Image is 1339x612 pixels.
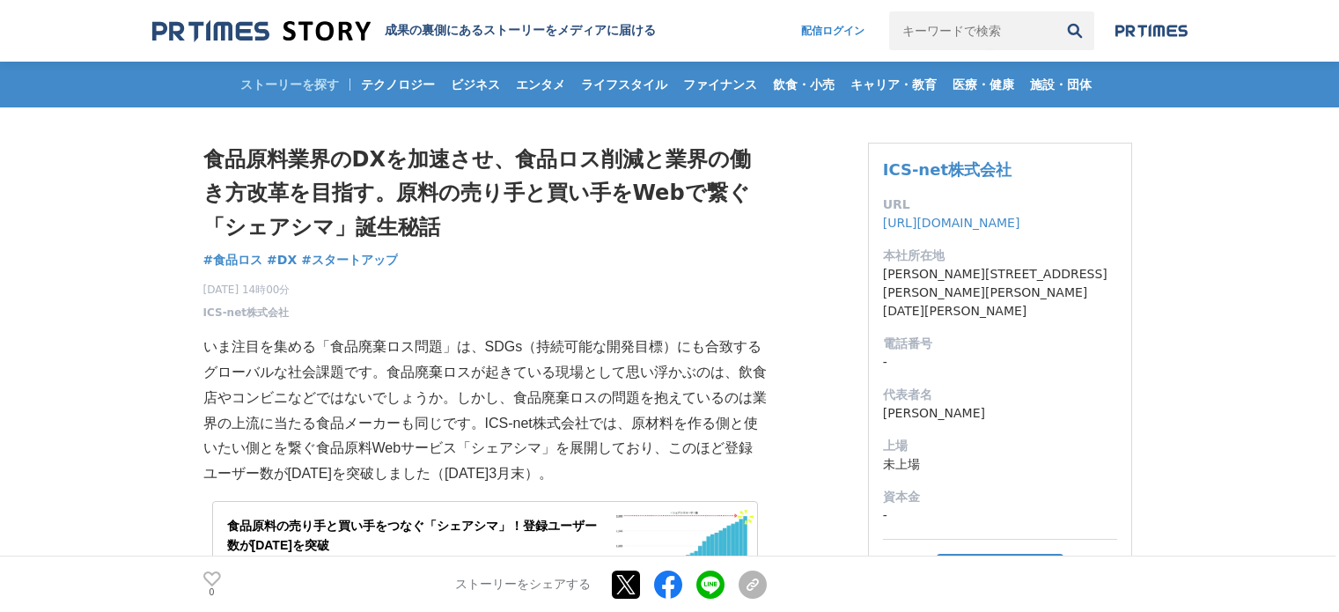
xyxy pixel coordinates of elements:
span: キャリア・教育 [843,77,944,92]
a: 食品原料の売り手と買い手をつなぐ「シェアシマ」！登録ユーザー数が[DATE]を突破PR TIMES [212,501,758,597]
a: ICS-net株式会社 [883,160,1012,179]
dt: 代表者名 [883,386,1117,404]
img: 成果の裏側にあるストーリーをメディアに届ける [152,19,371,43]
a: キャリア・教育 [843,62,944,107]
dd: [PERSON_NAME] [883,404,1117,423]
span: 飲食・小売 [766,77,842,92]
span: [DATE] 14時00分 [203,282,291,298]
h2: 成果の裏側にあるストーリーをメディアに届ける [385,23,656,39]
a: [URL][DOMAIN_NAME] [883,216,1020,230]
p: ストーリーをシェアする [455,577,591,593]
a: ビジネス [444,62,507,107]
div: 食品原料の売り手と買い手をつなぐ「シェアシマ」！登録ユーザー数が[DATE]を突破 [227,516,602,556]
span: ライフスタイル [574,77,674,92]
span: #食品ロス [203,252,263,268]
dd: - [883,353,1117,372]
h1: 食品原料業界のDXを加速させ、食品ロス削減と業界の働き方改革を目指す。原料の売り手と買い手をWebで繋ぐ「シェアシマ」誕生秘話 [203,143,767,244]
a: 成果の裏側にあるストーリーをメディアに届ける 成果の裏側にあるストーリーをメディアに届ける [152,19,656,43]
dt: 資本金 [883,488,1117,506]
span: テクノロジー [354,77,442,92]
dt: URL [883,195,1117,214]
a: 配信ログイン [784,11,882,50]
dd: [PERSON_NAME][STREET_ADDRESS][PERSON_NAME][PERSON_NAME][DATE][PERSON_NAME] [883,265,1117,321]
button: 検索 [1056,11,1094,50]
p: 0 [203,588,221,597]
dd: - [883,506,1117,525]
a: ライフスタイル [574,62,674,107]
span: 医療・健康 [945,77,1021,92]
img: prtimes [1115,24,1188,38]
a: 施設・団体 [1023,62,1099,107]
a: #DX [267,251,297,269]
a: #スタートアップ [301,251,398,269]
input: キーワードで検索 [889,11,1056,50]
a: ファイナンス [676,62,764,107]
button: フォロー [937,554,1063,586]
a: テクノロジー [354,62,442,107]
a: 医療・健康 [945,62,1021,107]
span: #スタートアップ [301,252,398,268]
span: 施設・団体 [1023,77,1099,92]
a: #食品ロス [203,251,263,269]
dt: 電話番号 [883,335,1117,353]
a: エンタメ [509,62,572,107]
dt: 上場 [883,437,1117,455]
span: #DX [267,252,297,268]
a: 飲食・小売 [766,62,842,107]
dt: 本社所在地 [883,247,1117,265]
p: いま注目を集める「食品廃棄ロス問題」は、SDGs（持続可能な開発目標）にも合致するグローバルな社会課題です。食品廃棄ロスが起きている現場として思い浮かぶのは、飲食店やコンビニなどではないでしょう... [203,335,767,487]
span: ファイナンス [676,77,764,92]
dd: 未上場 [883,455,1117,474]
a: ICS-net株式会社 [203,305,290,321]
span: ビジネス [444,77,507,92]
span: エンタメ [509,77,572,92]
